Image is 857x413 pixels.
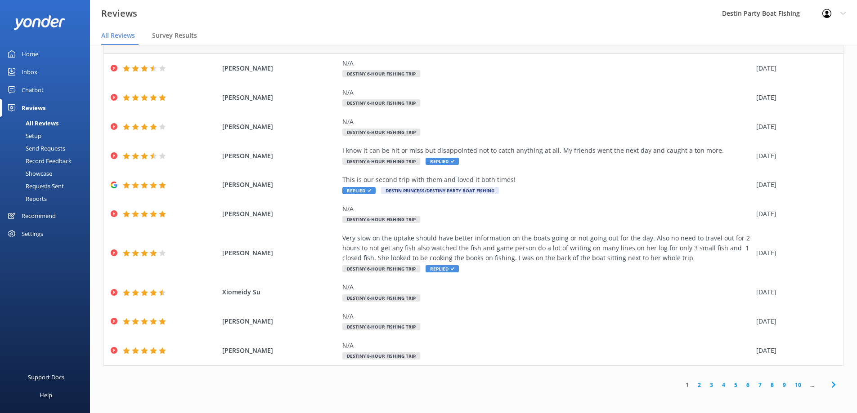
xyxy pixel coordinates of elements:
[756,287,832,297] div: [DATE]
[681,381,693,389] a: 1
[222,63,338,73] span: [PERSON_NAME]
[222,122,338,132] span: [PERSON_NAME]
[13,15,65,30] img: yonder-white-logo.png
[40,386,52,404] div: Help
[342,88,752,98] div: N/A
[101,6,137,21] h3: Reviews
[222,93,338,102] span: [PERSON_NAME]
[756,180,832,190] div: [DATE]
[705,381,718,389] a: 3
[730,381,742,389] a: 5
[5,129,90,142] a: Setup
[5,117,58,129] div: All Reviews
[5,155,72,167] div: Record Feedback
[342,204,752,214] div: N/A
[718,381,730,389] a: 4
[22,63,37,81] div: Inbox
[742,381,754,389] a: 6
[5,142,90,155] a: Send Requests
[22,81,44,99] div: Chatbot
[342,294,420,302] span: Destiny 6-Hour Fishing Trip
[5,167,52,180] div: Showcase
[756,248,832,258] div: [DATE]
[426,158,459,165] span: Replied
[222,180,338,190] span: [PERSON_NAME]
[342,146,752,155] div: I know it can be hit or miss but disappointed not to catch anything at all. My friends went the n...
[5,142,65,155] div: Send Requests
[5,129,41,142] div: Setup
[342,216,420,223] span: Destiny 6-Hour Fishing Trip
[5,155,90,167] a: Record Feedback
[28,368,64,386] div: Support Docs
[426,265,459,272] span: Replied
[342,352,420,360] span: Destiny 8-Hour Fishing Trip
[5,192,90,205] a: Reports
[22,225,43,243] div: Settings
[381,187,499,194] span: Destin Princess/Destiny Party Boat Fishing
[806,381,819,389] span: ...
[342,311,752,321] div: N/A
[756,346,832,355] div: [DATE]
[342,265,420,272] span: Destiny 6-Hour Fishing Trip
[152,31,197,40] span: Survey Results
[222,346,338,355] span: [PERSON_NAME]
[22,207,56,225] div: Recommend
[222,316,338,326] span: [PERSON_NAME]
[756,63,832,73] div: [DATE]
[756,122,832,132] div: [DATE]
[342,282,752,292] div: N/A
[222,248,338,258] span: [PERSON_NAME]
[222,209,338,219] span: [PERSON_NAME]
[5,167,90,180] a: Showcase
[5,192,47,205] div: Reports
[756,151,832,161] div: [DATE]
[22,99,45,117] div: Reviews
[342,58,752,68] div: N/A
[101,31,135,40] span: All Reviews
[766,381,778,389] a: 8
[342,175,752,185] div: This is our second trip with them and loved it both times!
[342,158,420,165] span: Destiny 6-Hour Fishing Trip
[790,381,806,389] a: 10
[342,341,752,351] div: N/A
[222,287,338,297] span: Xiomeidy Su
[22,45,38,63] div: Home
[342,99,420,107] span: Destiny 6-Hour Fishing Trip
[342,129,420,136] span: Destiny 6-Hour Fishing Trip
[754,381,766,389] a: 7
[342,70,420,77] span: Destiny 6-Hour Fishing Trip
[342,323,420,330] span: Destiny 8-Hour Fishing Trip
[756,209,832,219] div: [DATE]
[342,233,752,263] div: Very slow on the uptake should have better information on the boats going or not going out for th...
[5,180,90,192] a: Requests Sent
[756,316,832,326] div: [DATE]
[5,117,90,129] a: All Reviews
[222,151,338,161] span: [PERSON_NAME]
[342,117,752,127] div: N/A
[342,187,376,194] span: Replied
[693,381,705,389] a: 2
[756,93,832,102] div: [DATE]
[778,381,790,389] a: 9
[5,180,64,192] div: Requests Sent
